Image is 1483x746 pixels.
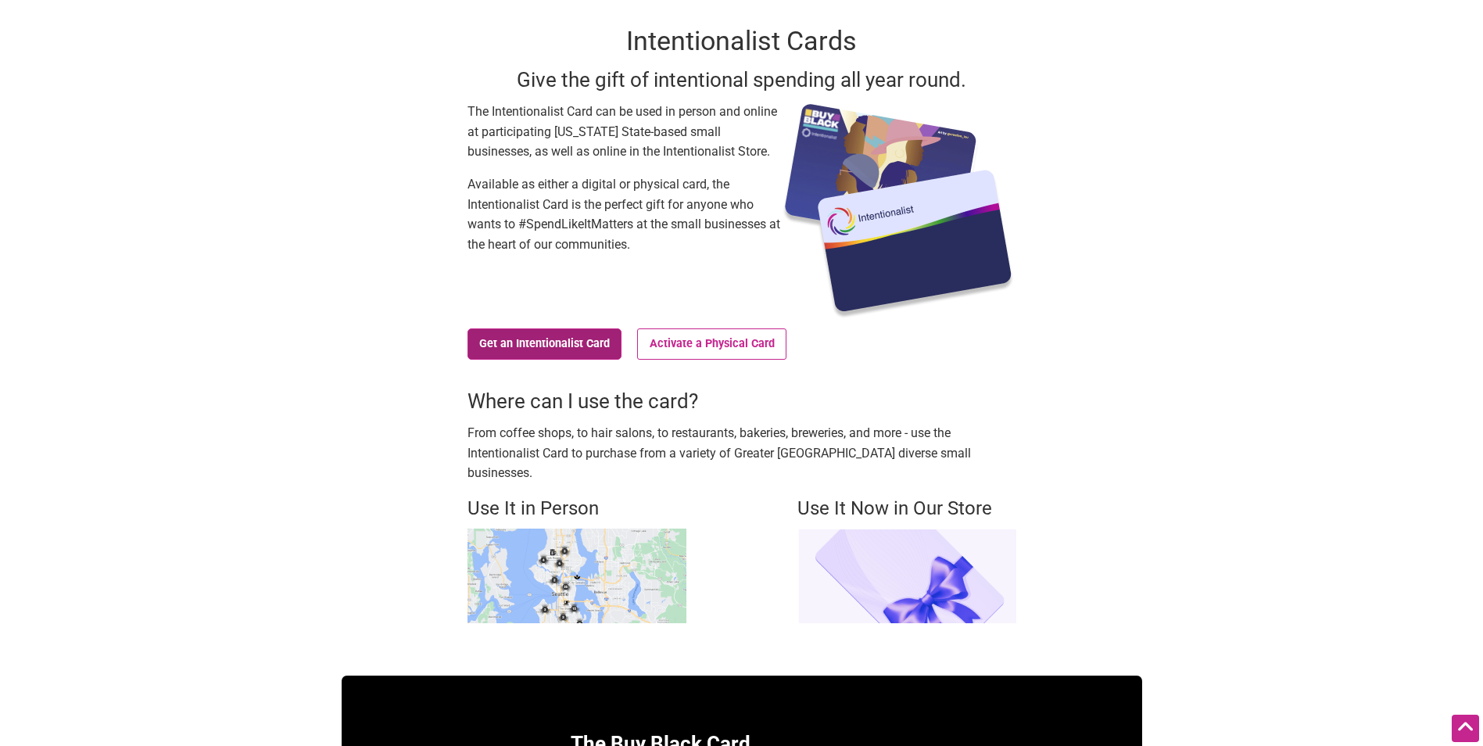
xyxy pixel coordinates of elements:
[467,328,622,360] a: Get an Intentionalist Card
[467,102,780,162] p: The Intentionalist Card can be used in person and online at participating [US_STATE] State-based ...
[467,66,1016,94] h3: Give the gift of intentional spending all year round.
[1452,715,1479,742] div: Scroll Back to Top
[780,102,1016,321] img: Intentionalist Card
[797,496,1016,522] h4: Use It Now in Our Store
[467,423,1016,483] p: From coffee shops, to hair salons, to restaurants, bakeries, breweries, and more - use the Intent...
[797,529,1016,623] img: Intentionalist Store
[467,496,686,522] h4: Use It in Person
[467,174,780,254] p: Available as either a digital or physical card, the Intentionalist Card is the perfect gift for a...
[467,23,1016,60] h1: Intentionalist Cards
[637,328,786,360] a: Activate a Physical Card
[467,387,1016,415] h3: Where can I use the card?
[467,529,686,623] img: Buy Black map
